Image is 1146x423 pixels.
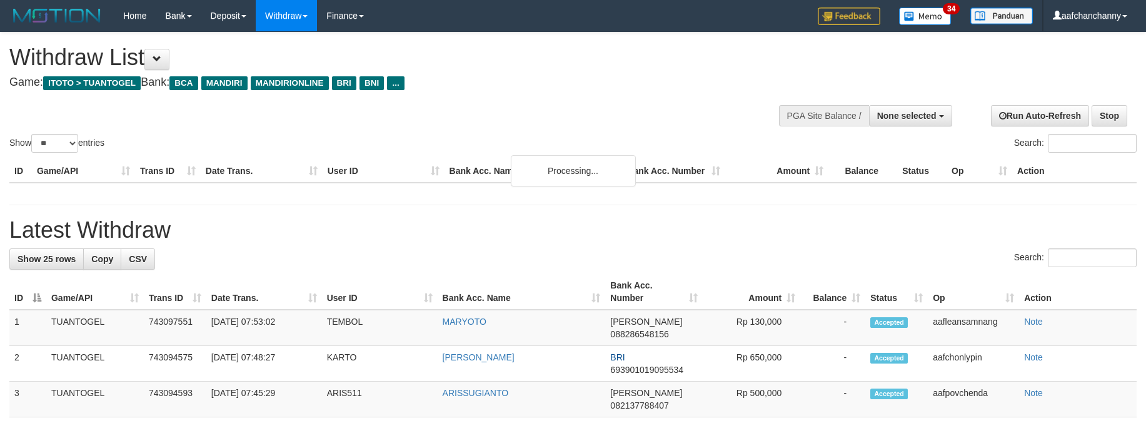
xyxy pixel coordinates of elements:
[1048,134,1137,153] input: Search:
[322,346,438,382] td: KARTO
[322,310,438,346] td: TEMBOL
[703,382,800,417] td: Rp 500,000
[928,346,1019,382] td: aafchonlypin
[201,76,248,90] span: MANDIRI
[169,76,198,90] span: BCA
[897,160,947,183] th: Status
[943,3,960,14] span: 34
[703,274,800,310] th: Amount: activate to sort column ascending
[870,317,908,328] span: Accepted
[9,346,46,382] td: 2
[605,274,703,310] th: Bank Acc. Number: activate to sort column ascending
[129,254,147,264] span: CSV
[359,76,384,90] span: BNI
[83,248,121,270] a: Copy
[1014,134,1137,153] label: Search:
[43,76,141,90] span: ITOTO > TUANTOGEL
[18,254,76,264] span: Show 25 rows
[443,317,486,327] a: MARYOTO
[121,248,155,270] a: CSV
[9,6,104,25] img: MOTION_logo.png
[91,254,113,264] span: Copy
[870,389,908,399] span: Accepted
[511,155,636,186] div: Processing...
[800,310,865,346] td: -
[445,160,623,183] th: Bank Acc. Name
[1024,388,1043,398] a: Note
[9,382,46,417] td: 3
[1024,317,1043,327] a: Note
[928,310,1019,346] td: aafleansamnang
[201,160,323,183] th: Date Trans.
[865,274,928,310] th: Status: activate to sort column ascending
[928,274,1019,310] th: Op: activate to sort column ascending
[46,274,144,310] th: Game/API: activate to sort column ascending
[991,105,1089,126] a: Run Auto-Refresh
[144,310,206,346] td: 743097551
[610,400,668,410] span: Copy 082137788407 to clipboard
[610,352,625,362] span: BRI
[1014,248,1137,267] label: Search:
[135,160,201,183] th: Trans ID
[9,134,104,153] label: Show entries
[144,346,206,382] td: 743094575
[144,382,206,417] td: 743094593
[323,160,445,183] th: User ID
[31,134,78,153] select: Showentries
[322,382,438,417] td: ARIS511
[387,76,404,90] span: ...
[443,388,509,398] a: ARISSUGIANTO
[9,310,46,346] td: 1
[443,352,515,362] a: [PERSON_NAME]
[828,160,897,183] th: Balance
[1012,160,1137,183] th: Action
[703,310,800,346] td: Rp 130,000
[144,274,206,310] th: Trans ID: activate to sort column ascending
[46,310,144,346] td: TUANTOGEL
[9,218,1137,243] h1: Latest Withdraw
[800,274,865,310] th: Balance: activate to sort column ascending
[206,346,322,382] td: [DATE] 07:48:27
[970,8,1033,24] img: panduan.png
[899,8,952,25] img: Button%20Memo.svg
[206,310,322,346] td: [DATE] 07:53:02
[800,346,865,382] td: -
[9,45,751,70] h1: Withdraw List
[610,329,668,339] span: Copy 088286548156 to clipboard
[9,248,84,270] a: Show 25 rows
[610,365,683,375] span: Copy 693901019095534 to clipboard
[779,105,869,126] div: PGA Site Balance /
[610,317,682,327] span: [PERSON_NAME]
[869,105,952,126] button: None selected
[800,382,865,417] td: -
[1048,248,1137,267] input: Search:
[251,76,329,90] span: MANDIRIONLINE
[928,382,1019,417] td: aafpovchenda
[46,346,144,382] td: TUANTOGEL
[9,76,751,89] h4: Game: Bank:
[9,274,46,310] th: ID: activate to sort column descending
[438,274,606,310] th: Bank Acc. Name: activate to sort column ascending
[622,160,725,183] th: Bank Acc. Number
[1092,105,1127,126] a: Stop
[32,160,135,183] th: Game/API
[332,76,356,90] span: BRI
[9,160,32,183] th: ID
[947,160,1012,183] th: Op
[725,160,828,183] th: Amount
[46,382,144,417] td: TUANTOGEL
[206,274,322,310] th: Date Trans.: activate to sort column ascending
[610,388,682,398] span: [PERSON_NAME]
[870,353,908,364] span: Accepted
[1019,274,1137,310] th: Action
[322,274,438,310] th: User ID: activate to sort column ascending
[818,8,880,25] img: Feedback.jpg
[703,346,800,382] td: Rp 650,000
[206,382,322,417] td: [DATE] 07:45:29
[877,111,937,121] span: None selected
[1024,352,1043,362] a: Note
